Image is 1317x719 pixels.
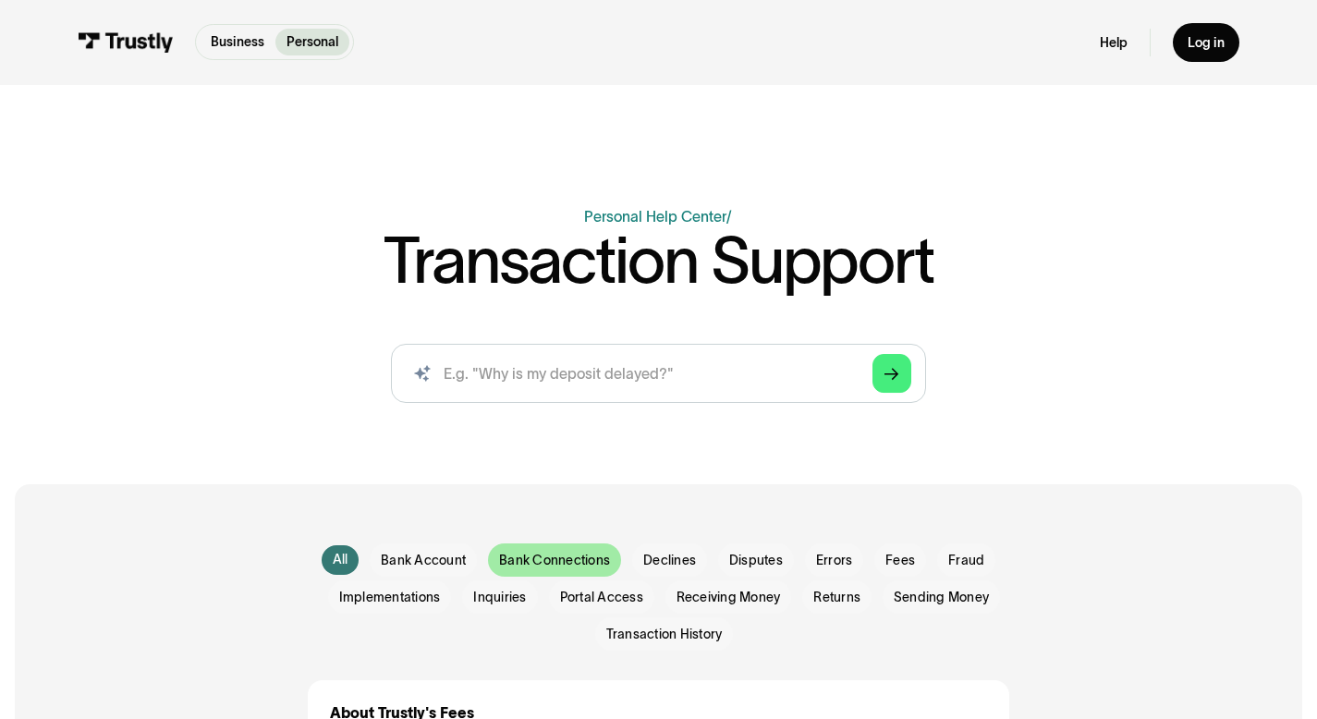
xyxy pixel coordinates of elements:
[606,626,723,644] span: Transaction History
[948,552,984,570] span: Fraud
[726,208,732,225] div: /
[275,29,349,55] a: Personal
[1100,34,1128,51] a: Help
[384,228,933,293] h1: Transaction Support
[816,552,853,570] span: Errors
[1173,23,1239,62] a: Log in
[381,552,466,570] span: Bank Account
[499,552,610,570] span: Bank Connections
[885,552,915,570] span: Fees
[894,589,989,607] span: Sending Money
[729,552,783,570] span: Disputes
[813,589,860,607] span: Returns
[677,589,781,607] span: Receiving Money
[200,29,275,55] a: Business
[391,344,926,403] form: Search
[211,32,264,52] p: Business
[333,551,348,569] div: All
[287,32,338,52] p: Personal
[560,589,643,607] span: Portal Access
[1188,34,1225,51] div: Log in
[391,344,926,403] input: search
[339,589,441,607] span: Implementations
[584,208,726,225] a: Personal Help Center
[78,32,174,53] img: Trustly Logo
[308,543,1009,651] form: Email Form
[322,545,360,575] a: All
[643,552,696,570] span: Declines
[473,589,526,607] span: Inquiries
